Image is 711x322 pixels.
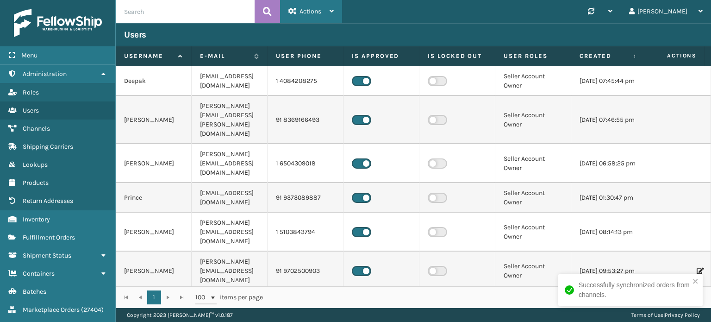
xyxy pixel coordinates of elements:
p: Copyright 2023 [PERSON_NAME]™ v 1.0.187 [127,308,233,322]
td: [PERSON_NAME][EMAIL_ADDRESS][DOMAIN_NAME] [192,213,268,252]
span: Actions [299,7,321,15]
td: Seller Account Owner [495,183,571,213]
td: [PERSON_NAME] [116,144,192,183]
td: Seller Account Owner [495,213,571,252]
td: [DATE] 01:30:47 pm [571,183,647,213]
span: 100 [195,293,209,302]
td: [EMAIL_ADDRESS][DOMAIN_NAME] [192,66,268,96]
span: Marketplace Orders [23,306,80,314]
span: Shipment Status [23,252,71,259]
a: 1 [147,290,161,304]
span: Products [23,179,49,187]
span: Administration [23,70,67,78]
span: ( 27404 ) [81,306,104,314]
td: Seller Account Owner [495,252,571,290]
td: Seller Account Owner [495,144,571,183]
td: [DATE] 09:53:27 pm [571,252,647,290]
h3: Users [124,29,146,40]
td: [DATE] 07:45:44 pm [571,66,647,96]
span: Lookups [23,161,48,169]
span: Roles [23,88,39,96]
td: 1 6504309018 [268,144,343,183]
td: Deepak [116,66,192,96]
label: Is Approved [352,52,411,60]
td: Seller Account Owner [495,66,571,96]
td: [PERSON_NAME] [116,96,192,144]
span: Containers [23,270,55,278]
td: [DATE] 07:46:55 pm [571,96,647,144]
label: E-mail [200,52,249,60]
td: 1 4084208275 [268,66,343,96]
td: [DATE] 06:58:25 pm [571,144,647,183]
td: 91 9702500903 [268,252,343,290]
td: [EMAIL_ADDRESS][DOMAIN_NAME] [192,183,268,213]
td: Prince [116,183,192,213]
span: Actions [638,48,702,63]
div: 1 - 8 of 8 items [276,293,701,302]
td: 1 5103843794 [268,213,343,252]
span: Batches [23,288,46,296]
td: [PERSON_NAME] [116,213,192,252]
label: Created [580,52,629,60]
span: Shipping Carriers [23,143,73,151]
td: [PERSON_NAME][EMAIL_ADDRESS][DOMAIN_NAME] [192,144,268,183]
td: [PERSON_NAME][EMAIL_ADDRESS][DOMAIN_NAME] [192,252,268,290]
label: User Roles [504,52,562,60]
td: 91 9373089887 [268,183,343,213]
label: Username [124,52,174,60]
div: Successfully synchronized orders from channels. [579,280,690,300]
td: 91 8369166493 [268,96,343,144]
button: close [692,278,699,286]
td: [DATE] 08:14:13 pm [571,213,647,252]
td: [PERSON_NAME][EMAIL_ADDRESS][PERSON_NAME][DOMAIN_NAME] [192,96,268,144]
i: Edit [697,268,702,274]
span: Channels [23,125,50,133]
span: Inventory [23,215,50,223]
span: Return Addresses [23,197,73,205]
label: Is Locked Out [428,52,486,60]
span: items per page [195,290,263,304]
span: Menu [21,51,37,59]
td: [PERSON_NAME] [116,252,192,290]
td: Seller Account Owner [495,96,571,144]
span: Fulfillment Orders [23,234,75,241]
label: User phone [276,52,335,60]
span: Users [23,107,39,114]
img: logo [14,9,102,37]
